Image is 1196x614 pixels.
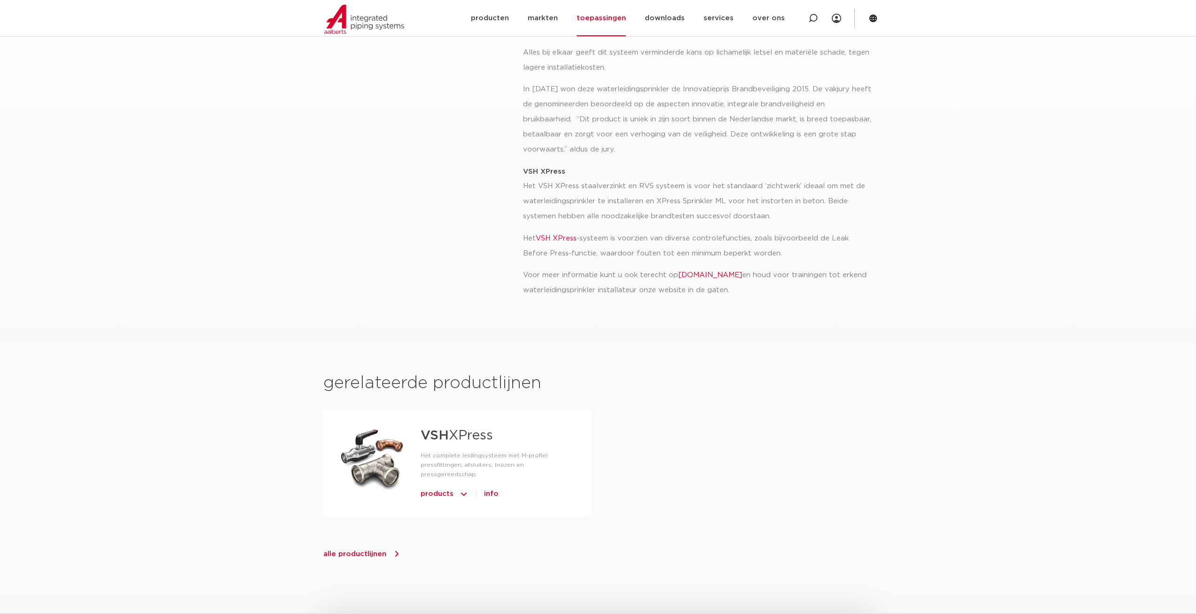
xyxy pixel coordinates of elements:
[523,231,871,261] p: Het -systeem is voorzien van diverse controlefuncties, zoals bijvoorbeeld de Leak Before Press-fu...
[523,268,871,298] p: Voor meer informatie kunt u ook terecht op en houd voor trainingen tot erkend waterleidingsprinkl...
[421,451,576,479] p: Het complete leidingsysteem met M-profiel pressfittingen, afsluiters, buizen en pressgereedschap.
[484,486,499,502] a: info
[523,45,871,75] p: Alles bij elkaar geeft dit systeem verminderde kans op lichamelijk letsel en materiële schade, te...
[323,372,873,395] h2: gerelateerde productlijnen​
[421,429,493,442] a: VSHXPress
[459,486,469,502] img: icon-chevron-up-1.svg
[523,82,871,157] p: In [DATE] won deze waterleidingsprinkler de Innovatieprijs Brandbeveiliging 2015. De vakjury heef...
[536,235,577,242] a: VSH XPress
[421,429,449,442] strong: VSH
[678,271,742,279] a: [DOMAIN_NAME]
[421,486,453,502] span: products
[323,549,401,558] a: alle productlijnen
[523,168,565,175] strong: VSH XPress
[323,550,386,558] span: alle productlijnen
[523,168,865,220] span: Het VSH XPress staalverzinkt en RVS systeem is voor het standaard ‘zichtwerk’ ideaal om met de wa...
